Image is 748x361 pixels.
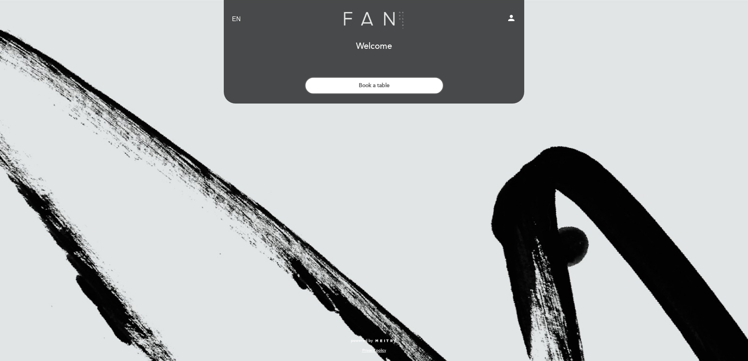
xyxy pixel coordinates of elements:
span: powered by [351,338,373,343]
button: Book a table [305,77,444,94]
a: Fan - [GEOGRAPHIC_DATA] [325,9,423,30]
h1: Welcome [356,42,392,51]
a: Privacy policy [362,348,386,353]
i: person [507,13,516,23]
button: person [507,13,516,25]
a: powered by [351,338,397,343]
img: MEITRE [375,339,397,343]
